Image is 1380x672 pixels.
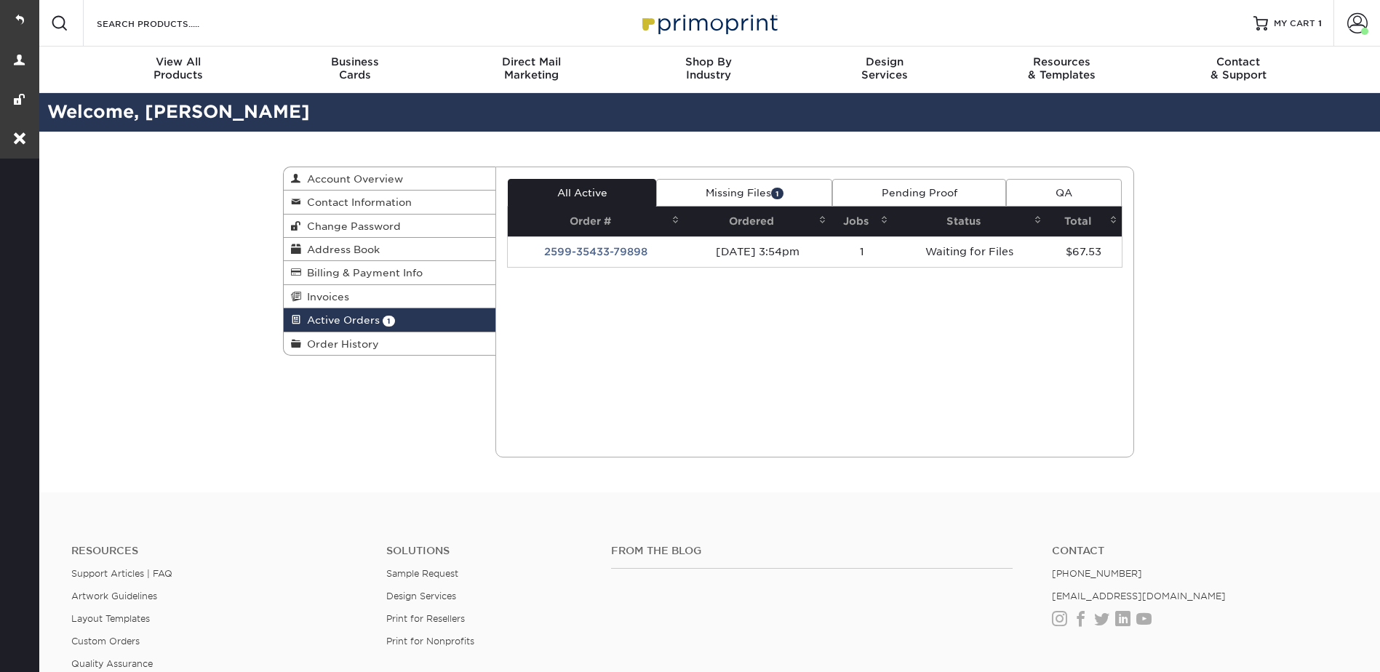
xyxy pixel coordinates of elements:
td: $67.53 [1046,236,1121,267]
input: SEARCH PRODUCTS..... [95,15,237,32]
a: DesignServices [797,47,973,93]
a: Artwork Guidelines [71,591,157,601]
a: Contact& Support [1150,47,1327,93]
span: Shop By [620,55,797,68]
td: 1 [831,236,893,267]
span: Resources [973,55,1150,68]
a: Contact [1052,545,1345,557]
h4: From the Blog [611,545,1013,557]
span: Contact Information [301,196,412,208]
span: Change Password [301,220,401,232]
a: Order History [284,332,496,355]
a: Invoices [284,285,496,308]
a: Missing Files1 [656,179,832,207]
span: 1 [383,316,395,327]
div: & Templates [973,55,1150,81]
h2: Welcome, [PERSON_NAME] [36,99,1380,126]
a: Pending Proof [832,179,1006,207]
h4: Resources [71,545,364,557]
a: Quality Assurance [71,658,153,669]
th: Ordered [684,207,831,236]
span: Address Book [301,244,380,255]
div: Cards [266,55,443,81]
div: Marketing [443,55,620,81]
th: Status [893,207,1046,236]
span: Contact [1150,55,1327,68]
span: 1 [1318,18,1322,28]
img: Primoprint [636,7,781,39]
span: Account Overview [301,173,403,185]
a: Resources& Templates [973,47,1150,93]
a: BusinessCards [266,47,443,93]
a: Print for Resellers [386,613,465,624]
div: & Support [1150,55,1327,81]
span: Active Orders [301,314,380,326]
span: Design [797,55,973,68]
a: All Active [508,179,656,207]
a: Active Orders 1 [284,308,496,332]
th: Jobs [831,207,893,236]
span: MY CART [1274,17,1315,30]
span: Direct Mail [443,55,620,68]
span: 1 [771,188,783,199]
a: [PHONE_NUMBER] [1052,568,1142,579]
div: Products [90,55,267,81]
td: Waiting for Files [893,236,1046,267]
a: Print for Nonprofits [386,636,474,647]
h4: Solutions [386,545,589,557]
div: Services [797,55,973,81]
span: Order History [301,338,379,350]
span: Invoices [301,291,349,303]
a: Custom Orders [71,636,140,647]
a: Change Password [284,215,496,238]
a: Billing & Payment Info [284,261,496,284]
a: Address Book [284,238,496,261]
a: Support Articles | FAQ [71,568,172,579]
a: Layout Templates [71,613,150,624]
a: QA [1006,179,1121,207]
span: View All [90,55,267,68]
td: 2599-35433-79898 [508,236,684,267]
th: Order # [508,207,684,236]
a: Shop ByIndustry [620,47,797,93]
a: Account Overview [284,167,496,191]
a: Design Services [386,591,456,601]
a: View AllProducts [90,47,267,93]
td: [DATE] 3:54pm [684,236,831,267]
th: Total [1046,207,1121,236]
a: Contact Information [284,191,496,214]
a: Direct MailMarketing [443,47,620,93]
a: [EMAIL_ADDRESS][DOMAIN_NAME] [1052,591,1226,601]
div: Industry [620,55,797,81]
a: Sample Request [386,568,458,579]
span: Billing & Payment Info [301,267,423,279]
span: Business [266,55,443,68]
